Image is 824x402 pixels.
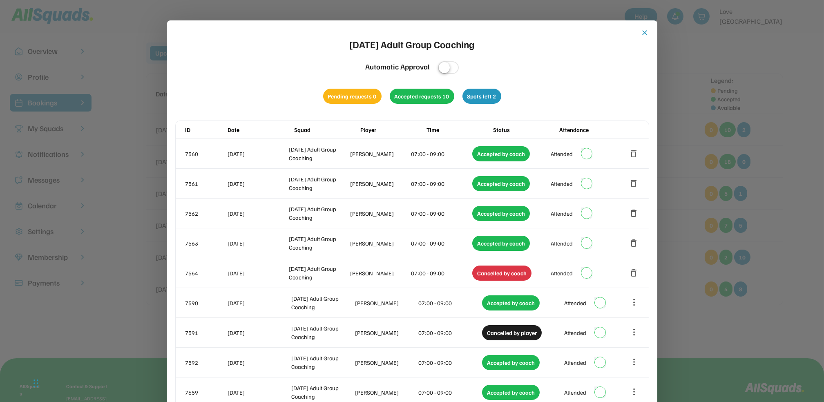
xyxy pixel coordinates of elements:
[355,299,417,307] div: [PERSON_NAME]
[564,358,586,367] div: Attended
[472,236,530,251] div: Accepted by coach
[482,355,540,370] div: Accepted by coach
[551,239,573,248] div: Attended
[185,125,226,134] div: ID
[228,269,288,277] div: [DATE]
[411,239,471,248] div: 07:00 - 09:00
[564,328,586,337] div: Attended
[472,266,531,281] div: Cancelled by coach
[185,179,226,188] div: 7561
[482,385,540,400] div: Accepted by coach
[390,89,454,104] div: Accepted requests 10
[185,209,226,218] div: 7562
[419,299,481,307] div: 07:00 - 09:00
[472,176,530,191] div: Accepted by coach
[482,295,540,310] div: Accepted by coach
[419,358,481,367] div: 07:00 - 09:00
[350,269,410,277] div: [PERSON_NAME]
[289,145,348,162] div: [DATE] Adult Group Coaching
[411,269,471,277] div: 07:00 - 09:00
[350,239,410,248] div: [PERSON_NAME]
[228,358,290,367] div: [DATE]
[294,125,359,134] div: Squad
[185,328,226,337] div: 7591
[411,150,471,158] div: 07:00 - 09:00
[291,324,353,341] div: [DATE] Adult Group Coaching
[564,299,586,307] div: Attended
[419,388,481,397] div: 07:00 - 09:00
[228,299,290,307] div: [DATE]
[629,208,639,218] button: delete
[629,268,639,278] button: delete
[360,125,425,134] div: Player
[350,37,475,51] div: [DATE] Adult Group Coaching
[289,264,348,281] div: [DATE] Adult Group Coaching
[641,29,649,37] button: close
[559,125,624,134] div: Attendance
[365,61,430,72] div: Automatic Approval
[629,179,639,188] button: delete
[185,269,226,277] div: 7564
[228,328,290,337] div: [DATE]
[551,179,573,188] div: Attended
[185,299,226,307] div: 7590
[289,175,348,192] div: [DATE] Adult Group Coaching
[551,269,573,277] div: Attended
[350,209,410,218] div: [PERSON_NAME]
[228,125,293,134] div: Date
[185,239,226,248] div: 7563
[629,149,639,159] button: delete
[472,206,530,221] div: Accepted by coach
[228,179,288,188] div: [DATE]
[493,125,558,134] div: Status
[419,328,481,337] div: 07:00 - 09:00
[228,388,290,397] div: [DATE]
[185,358,226,367] div: 7592
[427,125,491,134] div: Time
[323,89,382,104] div: Pending requests 0
[289,234,348,252] div: [DATE] Adult Group Coaching
[629,238,639,248] button: delete
[291,294,353,311] div: [DATE] Adult Group Coaching
[350,179,410,188] div: [PERSON_NAME]
[411,209,471,218] div: 07:00 - 09:00
[185,150,226,158] div: 7560
[482,325,542,340] div: Cancelled by player
[291,354,353,371] div: [DATE] Adult Group Coaching
[185,388,226,397] div: 7659
[355,358,417,367] div: [PERSON_NAME]
[228,239,288,248] div: [DATE]
[355,388,417,397] div: [PERSON_NAME]
[551,150,573,158] div: Attended
[411,179,471,188] div: 07:00 - 09:00
[291,384,353,401] div: [DATE] Adult Group Coaching
[564,388,586,397] div: Attended
[462,89,501,104] div: Spots left 2
[228,150,288,158] div: [DATE]
[228,209,288,218] div: [DATE]
[551,209,573,218] div: Attended
[350,150,410,158] div: [PERSON_NAME]
[355,328,417,337] div: [PERSON_NAME]
[289,205,348,222] div: [DATE] Adult Group Coaching
[472,146,530,161] div: Accepted by coach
